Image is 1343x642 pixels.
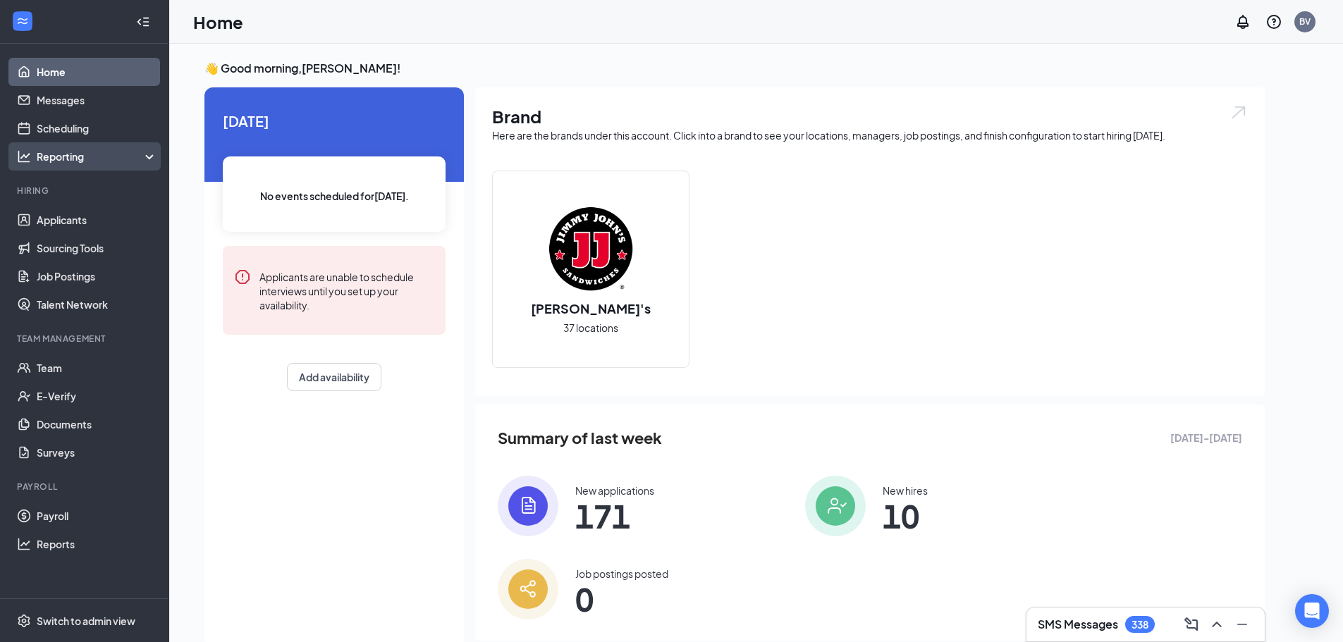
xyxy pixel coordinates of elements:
a: Surveys [37,438,157,467]
svg: Notifications [1234,13,1251,30]
div: Team Management [17,333,154,345]
a: Talent Network [37,290,157,319]
img: open.6027fd2a22e1237b5b06.svg [1229,104,1248,121]
div: Here are the brands under this account. Click into a brand to see your locations, managers, job p... [492,128,1248,142]
h3: SMS Messages [1038,617,1118,632]
svg: Analysis [17,149,31,163]
a: E-Verify [37,382,157,410]
h1: Home [193,10,243,34]
a: Applicants [37,206,157,234]
svg: ComposeMessage [1183,616,1200,633]
img: icon [805,476,866,536]
div: Job postings posted [575,567,668,581]
span: 171 [575,503,654,529]
div: 338 [1132,619,1148,631]
div: Reporting [37,149,158,163]
span: 10 [883,503,928,529]
div: Applicants are unable to schedule interviews until you set up your availability. [259,268,434,312]
div: Switch to admin view [37,614,135,628]
a: Job Postings [37,262,157,290]
button: Add availability [287,363,381,391]
h2: [PERSON_NAME]'s [517,300,665,317]
h3: 👋 Good morning, [PERSON_NAME] ! [204,61,1265,76]
span: 0 [575,586,668,612]
a: Messages [37,86,157,114]
div: BV [1299,16,1311,27]
span: 37 locations [563,320,618,335]
div: New hires [883,483,928,498]
svg: Error [234,268,251,285]
button: ChevronUp [1206,613,1228,636]
svg: Collapse [136,15,150,29]
div: Payroll [17,481,154,493]
span: No events scheduled for [DATE] . [260,188,409,204]
div: Hiring [17,185,154,197]
svg: Settings [17,614,31,628]
img: Jimmy John's [546,204,636,294]
a: Documents [37,410,157,438]
svg: Minimize [1234,616,1251,633]
span: Summary of last week [498,426,662,450]
h1: Brand [492,104,1248,128]
span: [DATE] - [DATE] [1170,430,1242,445]
svg: QuestionInfo [1265,13,1282,30]
img: icon [498,559,558,619]
a: Reports [37,530,157,558]
div: Open Intercom Messenger [1295,594,1329,628]
a: Team [37,354,157,382]
a: Scheduling [37,114,157,142]
img: icon [498,476,558,536]
svg: WorkstreamLogo [16,14,30,28]
button: ComposeMessage [1180,613,1203,636]
svg: ChevronUp [1208,616,1225,633]
a: Home [37,58,157,86]
div: New applications [575,483,654,498]
a: Sourcing Tools [37,234,157,262]
button: Minimize [1231,613,1253,636]
a: Payroll [37,502,157,530]
span: [DATE] [223,110,446,132]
